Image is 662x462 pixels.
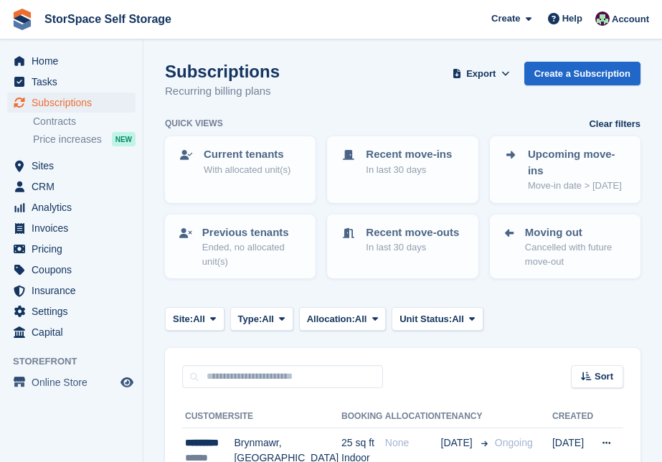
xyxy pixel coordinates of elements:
[307,312,355,326] span: Allocation:
[7,218,136,238] a: menu
[234,405,341,428] th: Site
[204,146,290,163] p: Current tenants
[7,197,136,217] a: menu
[450,62,513,85] button: Export
[524,62,640,85] a: Create a Subscription
[595,369,613,384] span: Sort
[32,156,118,176] span: Sites
[7,93,136,113] a: menu
[7,239,136,259] a: menu
[32,93,118,113] span: Subscriptions
[32,260,118,280] span: Coupons
[230,307,293,331] button: Type: All
[392,307,483,331] button: Unit Status: All
[299,307,387,331] button: Allocation: All
[595,11,610,26] img: Ross Hadlington
[7,372,136,392] a: menu
[11,9,33,30] img: stora-icon-8386f47178a22dfd0bd8f6a31ec36ba5ce8667c1dd55bd0f319d3a0aa187defe.svg
[182,405,234,428] th: Customer
[39,7,177,31] a: StorSpace Self Storage
[166,138,314,185] a: Current tenants With allocated unit(s)
[341,405,385,428] th: Booking
[32,51,118,71] span: Home
[7,260,136,280] a: menu
[441,405,489,428] th: Tenancy
[491,138,639,202] a: Upcoming move-ins Move-in date > [DATE]
[7,176,136,197] a: menu
[238,312,263,326] span: Type:
[491,216,639,278] a: Moving out Cancelled with future move-out
[202,225,303,241] p: Previous tenants
[33,115,136,128] a: Contracts
[589,117,640,131] a: Clear filters
[495,437,533,448] span: Ongoing
[385,405,441,428] th: Allocation
[33,133,102,146] span: Price increases
[7,156,136,176] a: menu
[32,301,118,321] span: Settings
[7,72,136,92] a: menu
[562,11,582,26] span: Help
[399,312,452,326] span: Unit Status:
[32,322,118,342] span: Capital
[385,435,441,451] div: None
[366,225,459,241] p: Recent move-outs
[441,435,476,451] span: [DATE]
[366,146,452,163] p: Recent move-ins
[366,163,452,177] p: In last 30 days
[528,146,628,179] p: Upcoming move-ins
[202,240,303,268] p: Ended, no allocated unit(s)
[262,312,274,326] span: All
[466,67,496,81] span: Export
[118,374,136,391] a: Preview store
[328,138,476,185] a: Recent move-ins In last 30 days
[204,163,290,177] p: With allocated unit(s)
[355,312,367,326] span: All
[32,239,118,259] span: Pricing
[165,117,223,130] h6: Quick views
[552,405,593,428] th: Created
[166,216,314,278] a: Previous tenants Ended, no allocated unit(s)
[7,51,136,71] a: menu
[32,72,118,92] span: Tasks
[112,132,136,146] div: NEW
[173,312,193,326] span: Site:
[452,312,464,326] span: All
[32,280,118,301] span: Insurance
[165,307,224,331] button: Site: All
[491,11,520,26] span: Create
[7,280,136,301] a: menu
[193,312,205,326] span: All
[612,12,649,27] span: Account
[328,216,476,263] a: Recent move-outs In last 30 days
[528,179,628,193] p: Move-in date > [DATE]
[33,131,136,147] a: Price increases NEW
[525,240,628,268] p: Cancelled with future move-out
[32,197,118,217] span: Analytics
[165,62,280,81] h1: Subscriptions
[7,322,136,342] a: menu
[32,176,118,197] span: CRM
[13,354,143,369] span: Storefront
[7,301,136,321] a: menu
[525,225,628,241] p: Moving out
[32,218,118,238] span: Invoices
[366,240,459,255] p: In last 30 days
[32,372,118,392] span: Online Store
[165,83,280,100] p: Recurring billing plans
